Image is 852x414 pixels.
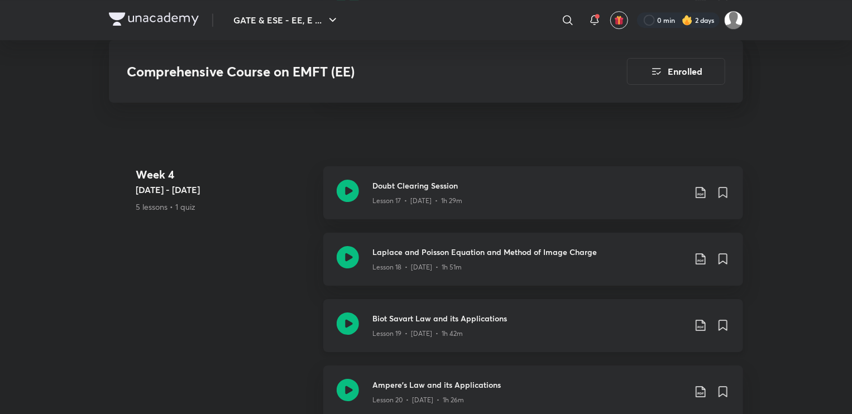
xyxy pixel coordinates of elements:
[610,11,628,29] button: avatar
[372,262,462,272] p: Lesson 18 • [DATE] • 1h 51m
[127,64,564,80] h3: Comprehensive Course on EMFT (EE)
[227,9,346,31] button: GATE & ESE - EE, E ...
[372,312,685,324] h3: Biot Savart Law and its Applications
[627,58,725,85] button: Enrolled
[323,166,743,233] a: Doubt Clearing SessionLesson 17 • [DATE] • 1h 29m
[724,11,743,30] img: Ayush
[372,246,685,258] h3: Laplace and Poisson Equation and Method of Image Charge
[372,395,464,405] p: Lesson 20 • [DATE] • 1h 26m
[682,15,693,26] img: streak
[109,12,199,26] img: Company Logo
[136,166,314,183] h4: Week 4
[109,12,199,28] a: Company Logo
[136,183,314,196] h5: [DATE] - [DATE]
[323,233,743,299] a: Laplace and Poisson Equation and Method of Image ChargeLesson 18 • [DATE] • 1h 51m
[323,299,743,365] a: Biot Savart Law and its ApplicationsLesson 19 • [DATE] • 1h 42m
[372,180,685,191] h3: Doubt Clearing Session
[614,15,624,25] img: avatar
[372,329,463,339] p: Lesson 19 • [DATE] • 1h 42m
[372,379,685,391] h3: Ampere's Law and its Applications
[136,201,314,213] p: 5 lessons • 1 quiz
[372,196,462,206] p: Lesson 17 • [DATE] • 1h 29m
